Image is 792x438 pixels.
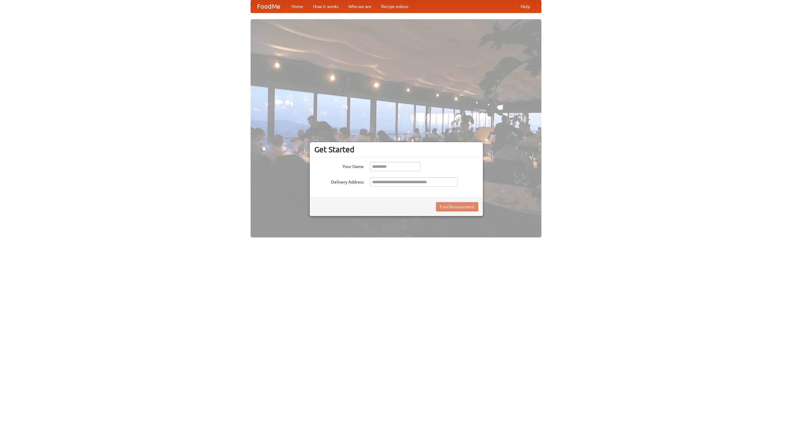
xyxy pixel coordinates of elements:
a: Help [516,0,535,13]
button: Find Restaurants! [436,202,478,211]
a: Home [286,0,308,13]
a: Who we are [343,0,376,13]
a: How it works [308,0,343,13]
label: Delivery Address [314,177,364,185]
h3: Get Started [314,145,478,154]
label: Your Name [314,162,364,170]
a: FoodMe [251,0,286,13]
a: Recipe videos [376,0,413,13]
